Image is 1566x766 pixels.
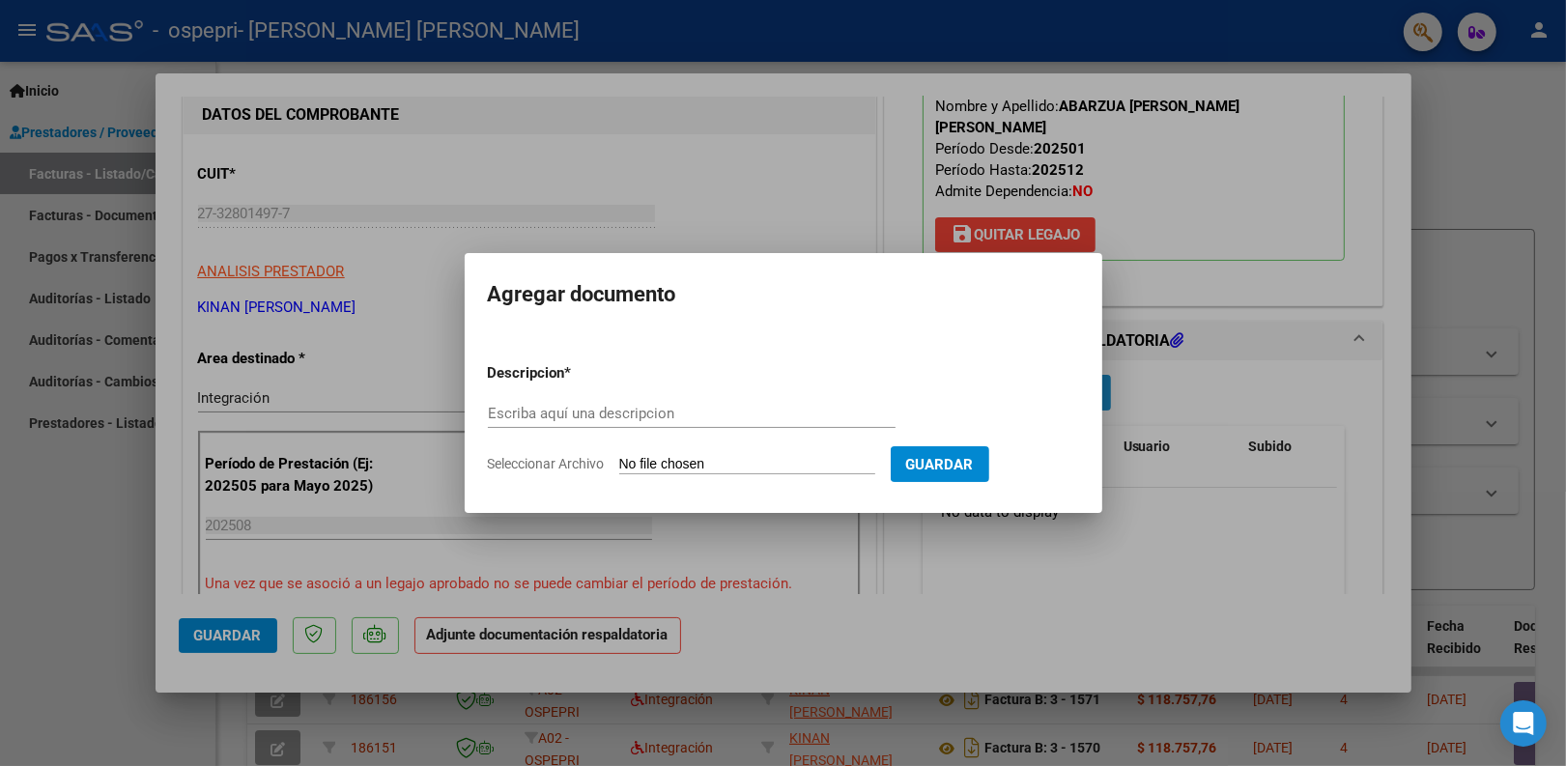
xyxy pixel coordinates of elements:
button: Guardar [891,446,989,482]
p: Descripcion [488,362,666,384]
span: Seleccionar Archivo [488,456,605,471]
span: Guardar [906,456,974,473]
h2: Agregar documento [488,276,1079,313]
div: Open Intercom Messenger [1500,700,1547,747]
